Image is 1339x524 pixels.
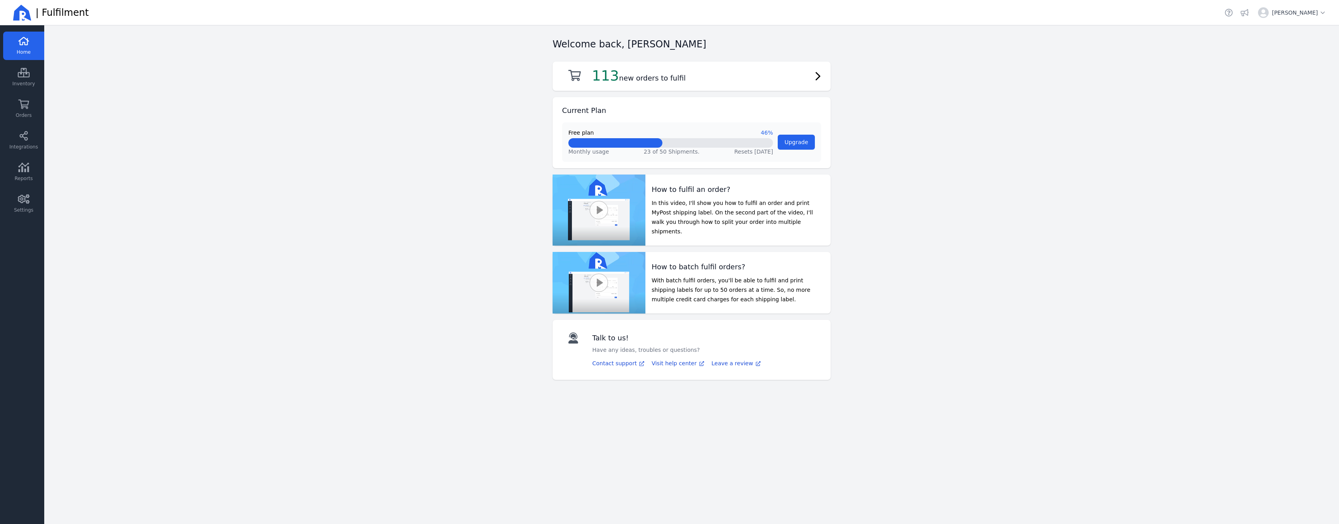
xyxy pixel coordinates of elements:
span: Resets [DATE] [734,148,773,155]
span: Home [17,49,30,55]
span: Visit help center [652,360,697,366]
span: | Fulfilment [36,6,89,19]
h2: Welcome back, [PERSON_NAME] [553,38,706,51]
a: Contact support [592,359,645,367]
span: 23 of 50 Shipments. [644,148,700,155]
span: Upgrade [784,139,808,145]
span: [PERSON_NAME] [1272,9,1326,17]
span: Settings [14,207,33,213]
h2: How to batch fulfil orders? [652,261,824,272]
span: Integrations [9,144,38,150]
a: Visit help center [652,359,705,367]
h2: new orders to fulfil [592,68,686,84]
img: Ricemill Logo [13,3,32,22]
a: Leave a review [711,359,762,367]
span: Leave a review [711,360,753,366]
h2: Talk to us! [592,332,700,344]
h2: Current Plan [562,105,606,116]
span: Contact support [592,360,637,366]
span: Inventory [12,81,35,87]
span: Orders [16,112,32,118]
span: Free plan [568,129,594,137]
a: Helpdesk [1223,7,1234,18]
button: Upgrade [778,135,815,150]
span: 46% [761,129,773,137]
p: In this video, I'll show you how to fulfil an order and print MyPost shipping label. On the secon... [652,198,824,236]
button: [PERSON_NAME] [1255,4,1330,21]
span: Have any ideas, troubles or questions? [592,347,700,353]
span: Monthly usage [568,148,609,156]
p: With batch fulfil orders, you'll be able to fulfil and print shipping labels for up to 50 orders ... [652,276,824,304]
h2: How to fulfil an order? [652,184,824,195]
span: 113 [592,68,619,84]
span: Reports [15,175,33,182]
